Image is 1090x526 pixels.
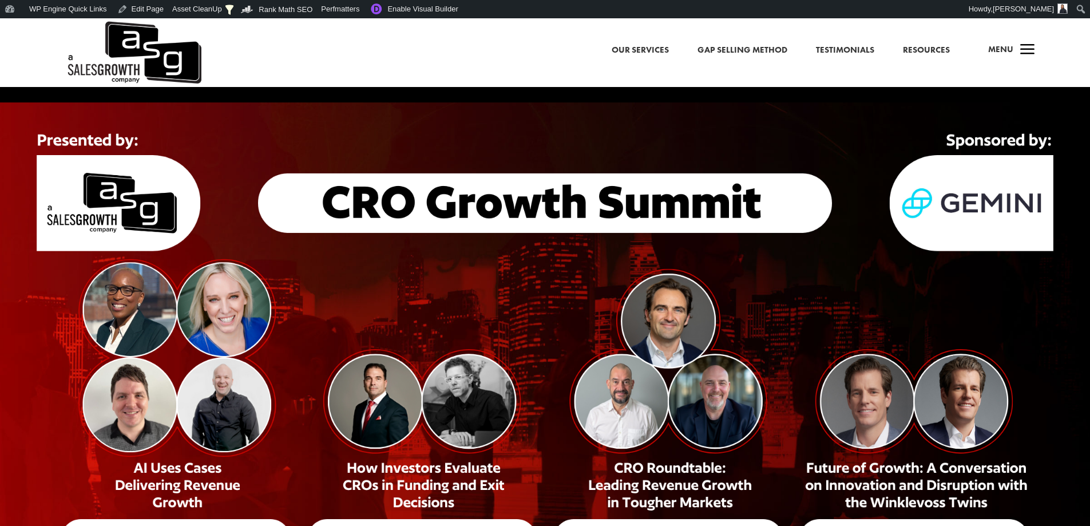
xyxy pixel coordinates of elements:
a: Gap Selling Method [697,43,787,58]
a: Resources [903,43,950,58]
img: ASG Co. Logo [66,18,201,87]
span: Rank Math SEO [259,5,312,14]
a: A Sales Growth Company Logo [66,18,201,87]
span: a [1016,39,1039,62]
a: Our Services [612,43,669,58]
span: [PERSON_NAME] [993,5,1054,13]
a: Testimonials [816,43,874,58]
span: Menu [988,43,1013,55]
